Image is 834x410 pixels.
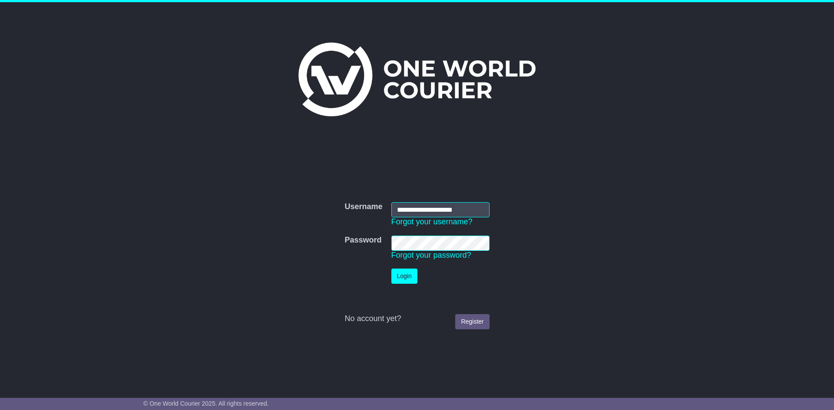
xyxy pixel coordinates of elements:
label: Password [344,236,381,245]
a: Forgot your password? [391,251,471,259]
img: One World [298,43,536,116]
a: Register [455,314,489,329]
button: Login [391,269,417,284]
label: Username [344,202,382,212]
a: Forgot your username? [391,217,473,226]
div: No account yet? [344,314,489,324]
span: © One World Courier 2025. All rights reserved. [143,400,269,407]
